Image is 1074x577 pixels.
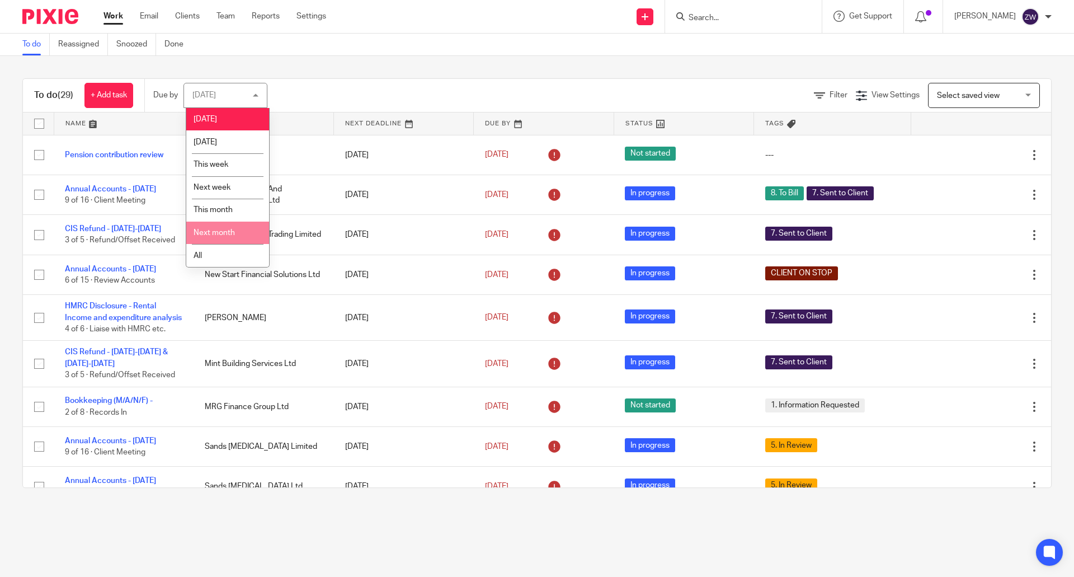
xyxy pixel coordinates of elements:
[194,427,333,467] td: Sands [MEDICAL_DATA] Limited
[625,309,675,323] span: In progress
[153,90,178,101] p: Due by
[334,215,474,255] td: [DATE]
[194,341,333,387] td: Mint Building Services Ltd
[194,229,235,237] span: Next month
[849,12,892,20] span: Get Support
[485,403,508,411] span: [DATE]
[485,271,508,279] span: [DATE]
[937,92,1000,100] span: Select saved view
[22,9,78,24] img: Pixie
[140,11,158,22] a: Email
[765,479,817,492] span: 5. In Review
[194,255,333,294] td: New Start Financial Solutions Ltd
[296,11,326,22] a: Settings
[58,91,73,100] span: (29)
[65,276,155,284] span: 6 of 15 · Review Accounts
[65,237,175,245] span: 3 of 5 · Refund/Offset Received
[334,135,474,175] td: [DATE]
[625,355,675,369] span: In progress
[1021,8,1039,26] img: svg%3E
[164,34,192,55] a: Done
[194,387,333,426] td: MRG Finance Group Ltd
[485,482,508,490] span: [DATE]
[65,348,168,367] a: CIS Refund - [DATE]-[DATE] & [DATE]-[DATE]
[334,175,474,214] td: [DATE]
[334,427,474,467] td: [DATE]
[765,309,832,323] span: 7. Sent to Client
[65,397,153,405] a: Bookkeeping (M/A/N/F) -
[194,252,202,260] span: All
[954,11,1016,22] p: [PERSON_NAME]
[625,227,675,241] span: In progress
[65,477,156,485] a: Annual Accounts - [DATE]
[765,355,832,369] span: 7. Sent to Client
[194,115,217,123] span: [DATE]
[65,185,156,193] a: Annual Accounts - [DATE]
[65,437,156,445] a: Annual Accounts - [DATE]
[103,11,123,22] a: Work
[65,302,182,321] a: HMRC Disclosure - Rental Income and expenditure analysis
[194,184,230,191] span: Next week
[485,231,508,238] span: [DATE]
[485,360,508,368] span: [DATE]
[625,398,676,412] span: Not started
[807,186,874,200] span: 7. Sent to Client
[765,149,900,161] div: ---
[194,206,233,214] span: This month
[65,448,145,456] span: 9 of 16 · Client Meeting
[765,186,804,200] span: 8. To Bill
[687,13,788,24] input: Search
[22,34,50,55] a: To do
[194,295,333,341] td: [PERSON_NAME]
[65,371,175,379] span: 3 of 5 · Refund/Offset Received
[830,91,847,99] span: Filter
[765,398,865,412] span: 1. Information Requested
[765,120,784,126] span: Tags
[765,227,832,241] span: 7. Sent to Client
[34,90,73,101] h1: To do
[872,91,920,99] span: View Settings
[216,11,235,22] a: Team
[65,325,166,333] span: 4 of 6 · Liaise with HMRC etc.
[485,443,508,451] span: [DATE]
[485,314,508,322] span: [DATE]
[65,196,145,204] span: 9 of 16 · Client Meeting
[765,266,838,280] span: CLIENT ON STOP
[765,438,817,452] span: 5. In Review
[334,387,474,426] td: [DATE]
[334,255,474,294] td: [DATE]
[334,341,474,387] td: [DATE]
[194,138,217,146] span: [DATE]
[175,11,200,22] a: Clients
[485,151,508,159] span: [DATE]
[65,225,161,233] a: CIS Refund - [DATE]-[DATE]
[65,265,156,273] a: Annual Accounts - [DATE]
[116,34,156,55] a: Snoozed
[625,266,675,280] span: In progress
[194,467,333,506] td: Sands [MEDICAL_DATA] Ltd
[84,83,133,108] a: + Add task
[194,161,228,168] span: This week
[625,438,675,452] span: In progress
[252,11,280,22] a: Reports
[625,147,676,161] span: Not started
[334,295,474,341] td: [DATE]
[58,34,108,55] a: Reassigned
[65,151,163,159] a: Pension contribution review
[625,479,675,492] span: In progress
[192,91,216,99] div: [DATE]
[65,409,127,416] span: 2 of 8 · Records In
[334,467,474,506] td: [DATE]
[485,191,508,199] span: [DATE]
[625,186,675,200] span: In progress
